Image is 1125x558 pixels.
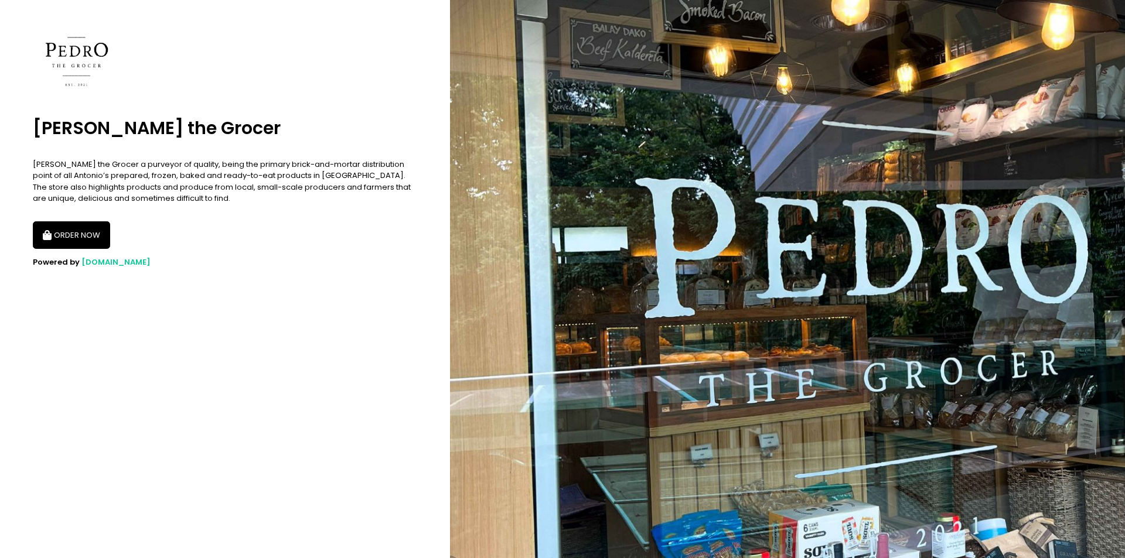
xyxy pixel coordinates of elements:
[33,159,417,204] div: [PERSON_NAME] the Grocer a purveyor of quality, being the primary brick-and-mortar distribution p...
[81,256,151,268] a: [DOMAIN_NAME]
[33,256,417,268] div: Powered by
[33,105,417,151] div: [PERSON_NAME] the Grocer
[33,18,121,105] img: Pedro the Grocer
[33,221,110,249] button: ORDER NOW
